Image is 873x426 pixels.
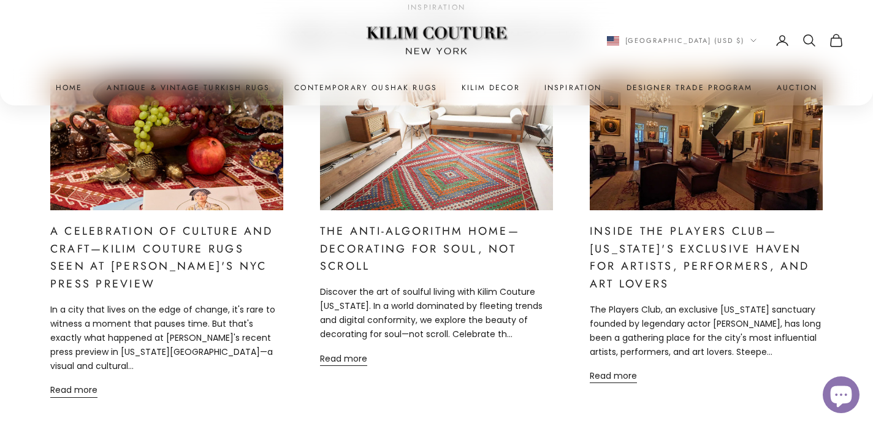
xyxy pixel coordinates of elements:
[625,35,745,46] span: [GEOGRAPHIC_DATA] (USD $)
[590,303,823,359] p: The Players Club, an exclusive [US_STATE] sanctuary founded by legendary actor [PERSON_NAME], has...
[320,285,553,341] p: Discover the art of soulful living with Kilim Couture [US_STATE]. In a world dominated by fleetin...
[819,376,863,416] inbox-online-store-chat: Shopify online store chat
[320,79,553,210] img: Sunlit living room featuring a vintage Turkish sumac kilim rug, complemented by mid-century moder...
[50,223,273,292] a: A Celebration of Culture and Craft—Kilim Couture Rugs Seen at [PERSON_NAME]'s NYC Press Preview
[27,66,307,223] img: CAMILLA NYC press preview table styled with vintage Turkish kilims from Kilim Couture, featuring ...
[50,383,97,397] a: Read more
[320,223,520,275] a: The Anti-Algorithm Home—Decorating for Soul, Not Scroll
[462,82,520,94] summary: Kilim Decor
[607,36,619,45] img: United States
[29,82,844,94] nav: Primary navigation
[360,12,513,70] img: Logo of Kilim Couture New York
[50,303,283,373] p: In a city that lives on the edge of change, it's rare to witness a moment that pauses time. But t...
[607,33,844,48] nav: Secondary navigation
[590,369,637,383] a: Read more
[56,82,83,94] a: Home
[320,352,367,366] a: Read more
[544,82,602,94] a: Inspiration
[294,82,437,94] a: Contemporary Oushak Rugs
[777,82,817,94] a: Auction
[607,35,757,46] button: Change country or currency
[590,223,810,292] a: Inside The Players Club—[US_STATE]'s Exclusive Haven for Artists, Performers, and Art Lovers
[627,82,753,94] a: Designer Trade Program
[107,82,270,94] a: Antique & Vintage Turkish Rugs
[590,79,823,210] img: Inside The Players Club—New York’s Exclusive Haven for Artists, Performers, and Art Lovers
